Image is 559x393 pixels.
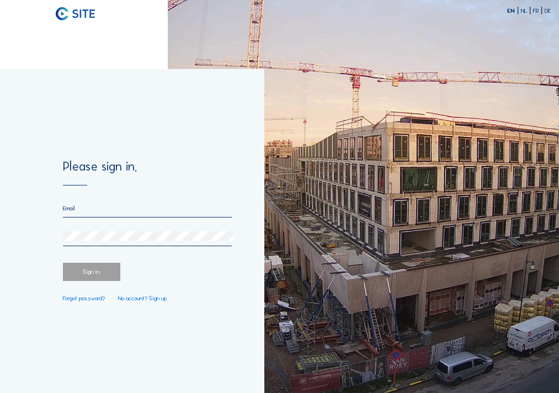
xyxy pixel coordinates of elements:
div: Sign in. [63,263,120,281]
div: NL [521,8,530,14]
a: Forgot password? [63,295,104,301]
div: DE [545,8,551,14]
div: EN [507,8,518,14]
img: C-SITE logo [56,7,95,20]
div: Please sign in. [63,161,231,185]
a: No account? Sign up. [118,295,168,301]
div: FR [533,8,542,14]
input: Email [63,204,231,212]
